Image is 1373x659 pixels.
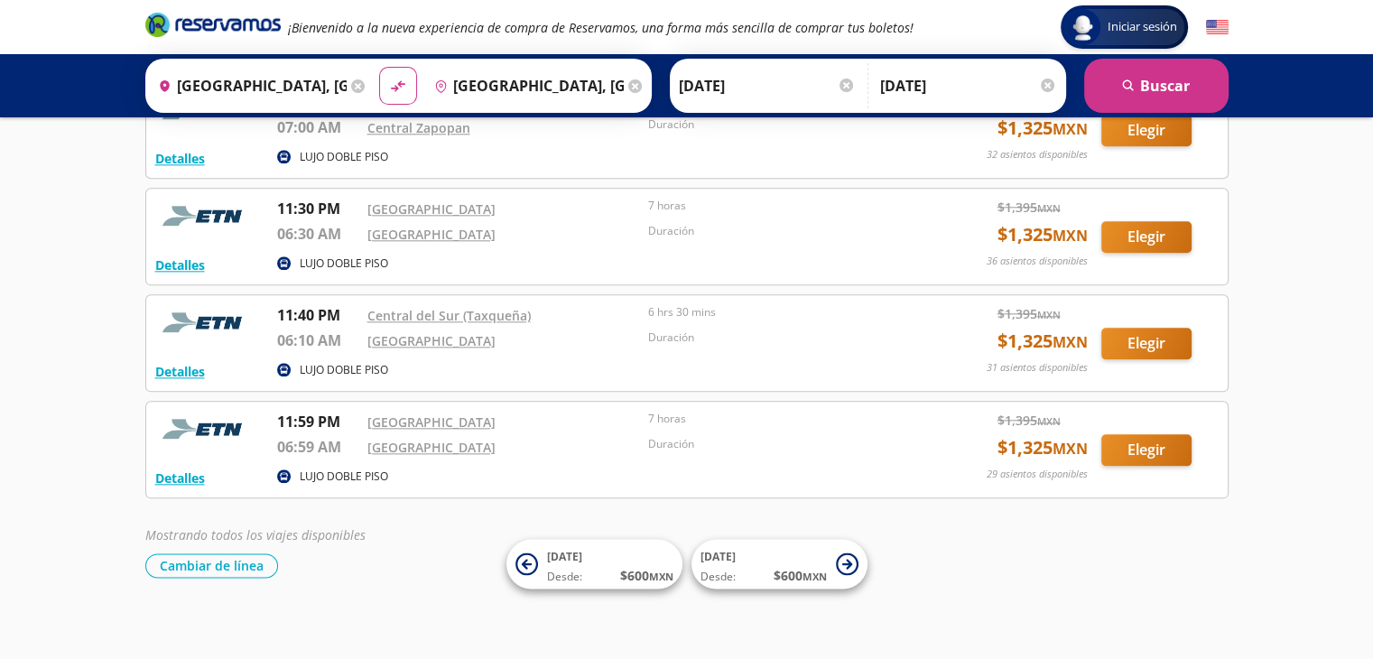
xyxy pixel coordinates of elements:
[155,411,255,447] img: RESERVAMOS
[649,570,673,583] small: MXN
[700,549,736,564] span: [DATE]
[155,304,255,340] img: RESERVAMOS
[1101,221,1192,253] button: Elegir
[648,329,921,346] p: Duración
[547,549,582,564] span: [DATE]
[987,467,1088,482] p: 29 asientos disponibles
[1101,434,1192,466] button: Elegir
[997,304,1061,323] span: $ 1,395
[367,200,496,218] a: [GEOGRAPHIC_DATA]
[367,332,496,349] a: [GEOGRAPHIC_DATA]
[997,411,1061,430] span: $ 1,395
[277,304,358,326] p: 11:40 PM
[145,553,278,578] button: Cambiar de línea
[1053,119,1088,139] small: MXN
[1206,16,1229,39] button: English
[427,63,624,108] input: Buscar Destino
[367,307,531,324] a: Central del Sur (Taxqueña)
[997,434,1088,461] span: $ 1,325
[679,63,856,108] input: Elegir Fecha
[691,540,867,589] button: [DATE]Desde:$600MXN
[288,19,914,36] em: ¡Bienvenido a la nueva experiencia de compra de Reservamos, una forma más sencilla de comprar tus...
[1101,328,1192,359] button: Elegir
[997,115,1088,142] span: $ 1,325
[155,362,205,381] button: Detalles
[145,11,281,43] a: Brand Logo
[1101,115,1192,146] button: Elegir
[987,360,1088,376] p: 31 asientos disponibles
[1100,18,1184,36] span: Iniciar sesión
[987,254,1088,269] p: 36 asientos disponibles
[300,469,388,485] p: LUJO DOBLE PISO
[1053,439,1088,459] small: MXN
[1053,332,1088,352] small: MXN
[367,119,470,136] a: Central Zapopan
[506,540,682,589] button: [DATE]Desde:$600MXN
[880,63,1057,108] input: Opcional
[145,11,281,38] i: Brand Logo
[774,566,827,585] span: $ 600
[648,411,921,427] p: 7 horas
[547,569,582,585] span: Desde:
[277,329,358,351] p: 06:10 AM
[1037,201,1061,215] small: MXN
[300,255,388,272] p: LUJO DOBLE PISO
[700,569,736,585] span: Desde:
[987,147,1088,162] p: 32 asientos disponibles
[997,198,1061,217] span: $ 1,395
[648,198,921,214] p: 7 horas
[151,63,348,108] input: Buscar Origen
[155,469,205,487] button: Detalles
[367,439,496,456] a: [GEOGRAPHIC_DATA]
[300,362,388,378] p: LUJO DOBLE PISO
[300,149,388,165] p: LUJO DOBLE PISO
[277,116,358,138] p: 07:00 AM
[1084,59,1229,113] button: Buscar
[648,304,921,320] p: 6 hrs 30 mins
[367,226,496,243] a: [GEOGRAPHIC_DATA]
[620,566,673,585] span: $ 600
[367,413,496,431] a: [GEOGRAPHIC_DATA]
[802,570,827,583] small: MXN
[155,198,255,234] img: RESERVAMOS
[648,223,921,239] p: Duración
[1037,308,1061,321] small: MXN
[145,526,366,543] em: Mostrando todos los viajes disponibles
[648,116,921,133] p: Duración
[277,436,358,458] p: 06:59 AM
[277,411,358,432] p: 11:59 PM
[277,198,358,219] p: 11:30 PM
[648,436,921,452] p: Duración
[1037,414,1061,428] small: MXN
[155,255,205,274] button: Detalles
[1053,226,1088,246] small: MXN
[997,328,1088,355] span: $ 1,325
[277,223,358,245] p: 06:30 AM
[155,149,205,168] button: Detalles
[997,221,1088,248] span: $ 1,325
